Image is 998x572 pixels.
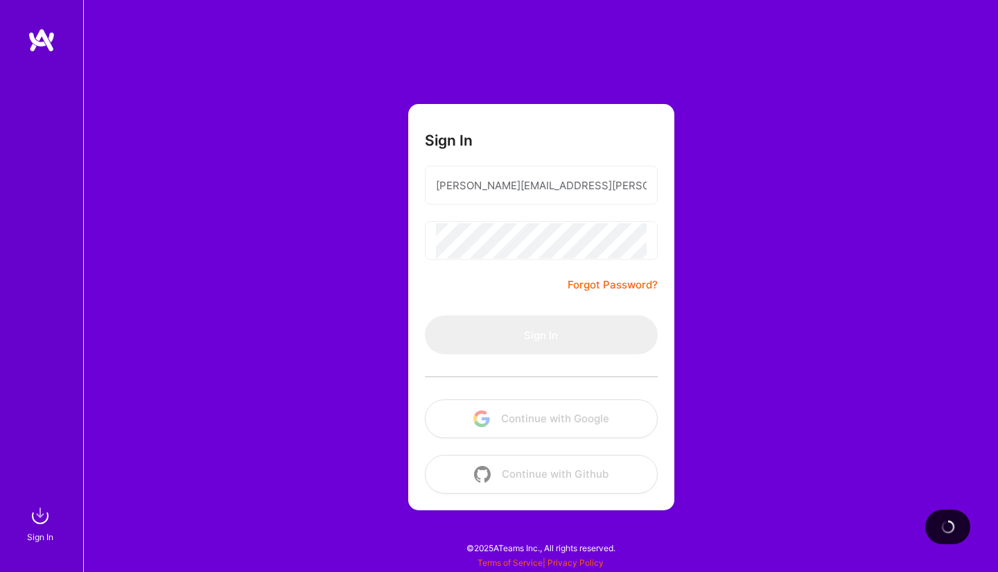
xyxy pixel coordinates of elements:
[425,455,658,494] button: Continue with Github
[83,530,998,565] div: © 2025 ATeams Inc., All rights reserved.
[473,410,490,427] img: icon
[939,518,956,535] img: loading
[29,502,54,544] a: sign inSign In
[28,28,55,53] img: logo
[27,530,53,544] div: Sign In
[478,557,543,568] a: Terms of Service
[425,132,473,149] h3: Sign In
[425,315,658,354] button: Sign In
[474,466,491,483] img: icon
[425,399,658,438] button: Continue with Google
[548,557,604,568] a: Privacy Policy
[436,168,647,203] input: Email...
[568,277,658,293] a: Forgot Password?
[26,502,54,530] img: sign in
[478,557,604,568] span: |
